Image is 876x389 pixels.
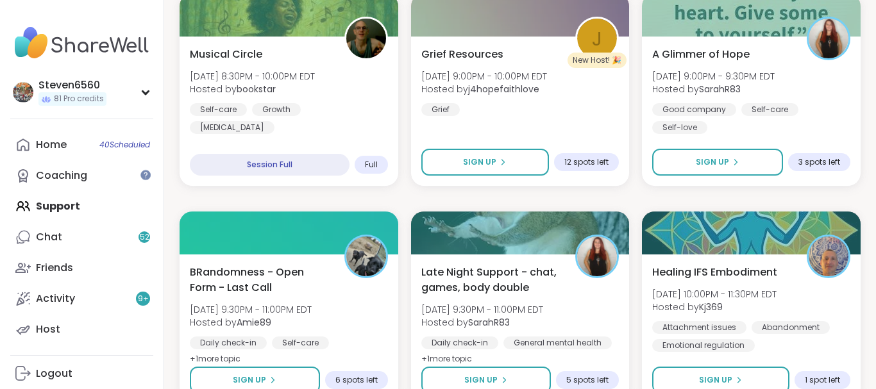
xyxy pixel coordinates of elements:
[577,236,617,276] img: SarahR83
[190,154,350,176] div: Session Full
[696,156,729,168] span: Sign Up
[10,222,153,252] a: Chat52
[564,157,609,167] span: 12 spots left
[36,261,73,275] div: Friends
[140,232,149,243] span: 52
[10,129,153,160] a: Home40Scheduled
[36,367,72,381] div: Logout
[138,294,149,304] span: 9 +
[463,156,496,168] span: Sign Up
[652,301,777,313] span: Hosted by
[798,157,840,167] span: 3 spots left
[652,288,777,301] span: [DATE] 10:00PM - 11:30PM EDT
[652,70,775,83] span: [DATE] 9:00PM - 9:30PM EDT
[335,375,378,385] span: 6 spots left
[421,316,543,329] span: Hosted by
[190,47,262,62] span: Musical Circle
[699,301,723,313] b: Kj369
[10,252,153,283] a: Friends
[36,292,75,306] div: Activity
[421,83,547,95] span: Hosted by
[346,19,386,58] img: bookstar
[652,321,746,334] div: Attachment issues
[421,103,460,116] div: Grief
[741,103,798,116] div: Self-care
[652,83,775,95] span: Hosted by
[36,230,62,244] div: Chat
[752,321,830,334] div: Abandonment
[699,83,741,95] b: SarahR83
[566,375,609,385] span: 5 spots left
[421,336,498,349] div: Daily check-in
[237,316,271,329] b: Amie89
[421,149,550,176] button: Sign Up
[365,160,378,170] span: Full
[503,336,612,349] div: General mental health
[592,24,602,54] span: j
[809,19,848,58] img: SarahR83
[38,78,106,92] div: Steven6560
[190,83,315,95] span: Hosted by
[190,103,247,116] div: Self-care
[190,316,312,329] span: Hosted by
[805,375,840,385] span: 1 spot left
[468,83,539,95] b: j4hopefaithlove
[237,83,276,95] b: bookstar
[190,265,330,295] span: BRandomness - Open Form - Last Call
[190,336,267,349] div: Daily check-in
[699,374,732,386] span: Sign Up
[652,265,777,280] span: Healing IFS Embodiment
[464,374,498,386] span: Sign Up
[10,358,153,389] a: Logout
[13,82,33,103] img: Steven6560
[54,94,104,104] span: 81 Pro credits
[421,303,543,316] span: [DATE] 9:30PM - 11:00PM EDT
[233,374,266,386] span: Sign Up
[36,169,87,183] div: Coaching
[252,103,301,116] div: Growth
[190,121,274,134] div: [MEDICAL_DATA]
[652,121,707,134] div: Self-love
[421,265,562,295] span: Late Night Support - chat, games, body double
[140,170,151,180] iframe: Spotlight
[36,138,67,152] div: Home
[10,21,153,65] img: ShareWell Nav Logo
[36,322,60,336] div: Host
[190,70,315,83] span: [DATE] 8:30PM - 10:00PM EDT
[272,336,329,349] div: Self-care
[652,149,783,176] button: Sign Up
[10,283,153,314] a: Activity9+
[421,70,547,83] span: [DATE] 9:00PM - 10:00PM EDT
[10,160,153,191] a: Coaching
[468,316,510,329] b: SarahR83
[652,47,750,62] span: A Glimmer of Hope
[190,303,312,316] span: [DATE] 9:30PM - 11:00PM EDT
[652,103,736,116] div: Good company
[652,339,755,352] div: Emotional regulation
[809,236,848,276] img: Kj369
[568,53,627,68] div: New Host! 🎉
[10,314,153,345] a: Host
[99,140,150,150] span: 40 Scheduled
[346,236,386,276] img: Amie89
[421,47,503,62] span: Grief Resources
